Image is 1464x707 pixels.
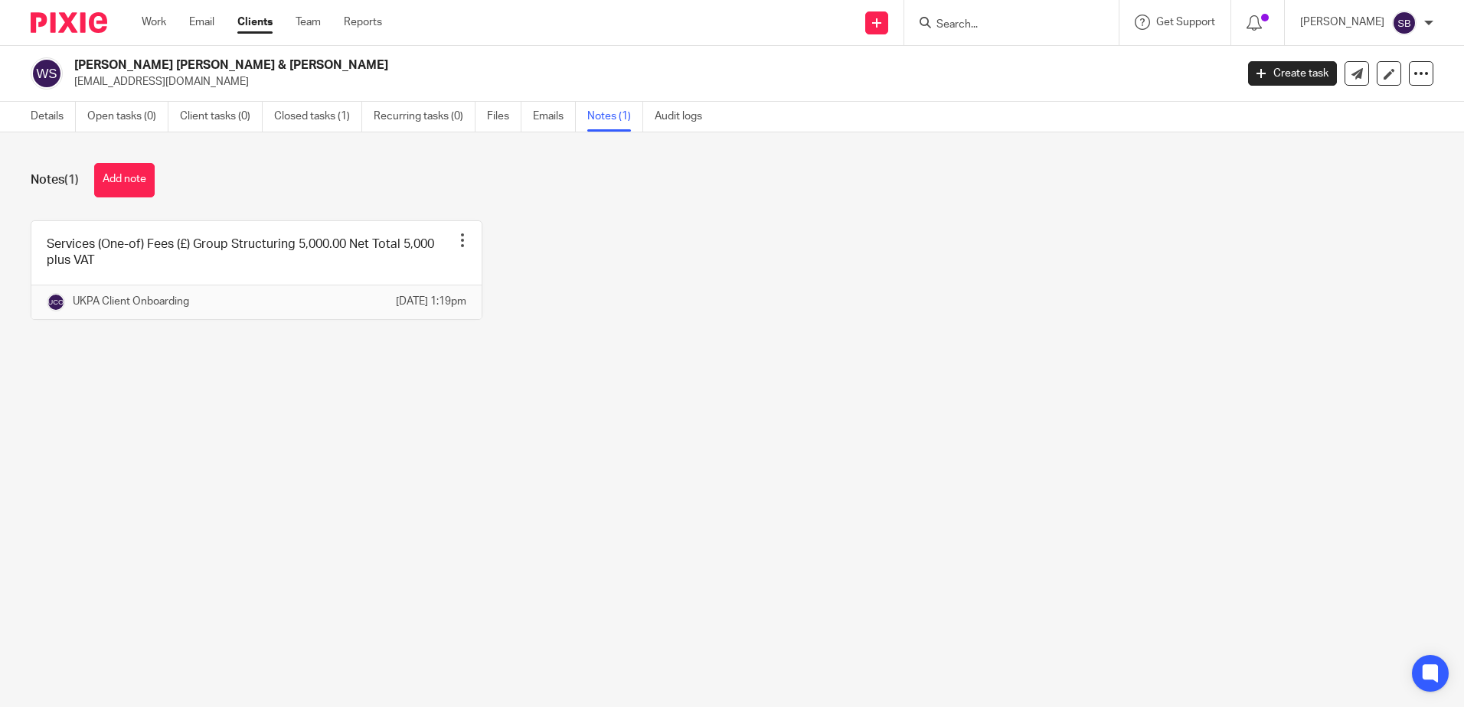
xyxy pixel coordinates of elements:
input: Search [935,18,1073,32]
a: Emails [533,102,576,132]
a: Reports [344,15,382,30]
button: Add note [94,163,155,197]
a: Details [31,102,76,132]
p: [DATE] 1:19pm [396,294,466,309]
a: Notes (1) [587,102,643,132]
h1: Notes [31,172,79,188]
p: UKPA Client Onboarding [73,294,189,309]
a: Client tasks (0) [180,102,263,132]
a: Team [296,15,321,30]
a: Clients [237,15,273,30]
a: Create task [1248,61,1337,86]
p: [EMAIL_ADDRESS][DOMAIN_NAME] [74,74,1225,90]
img: svg%3E [47,293,65,311]
p: [PERSON_NAME] [1300,15,1384,30]
a: Recurring tasks (0) [374,102,475,132]
a: Open tasks (0) [87,102,168,132]
span: (1) [64,174,79,186]
a: Audit logs [655,102,714,132]
img: Pixie [31,12,107,33]
span: Get Support [1156,17,1215,28]
a: Closed tasks (1) [274,102,362,132]
a: Files [487,102,521,132]
h2: [PERSON_NAME] [PERSON_NAME] & [PERSON_NAME] [74,57,995,73]
img: svg%3E [1392,11,1417,35]
a: Email [189,15,214,30]
img: svg%3E [31,57,63,90]
a: Work [142,15,166,30]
